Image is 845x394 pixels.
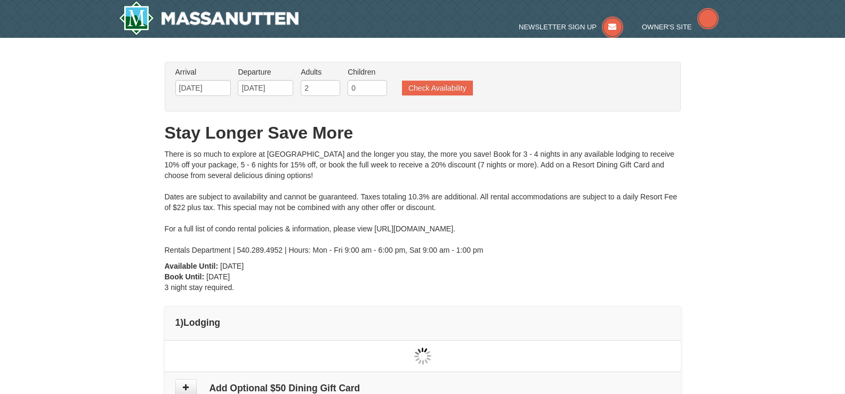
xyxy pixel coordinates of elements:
h1: Stay Longer Save More [165,122,681,143]
h4: Add Optional $50 Dining Gift Card [175,383,670,393]
span: [DATE] [206,272,230,281]
a: Owner's Site [642,23,719,31]
label: Departure [238,67,293,77]
span: Newsletter Sign Up [519,23,597,31]
span: Owner's Site [642,23,692,31]
img: wait gif [414,348,431,365]
a: Massanutten Resort [119,1,299,35]
label: Arrival [175,67,231,77]
div: There is so much to explore at [GEOGRAPHIC_DATA] and the longer you stay, the more you save! Book... [165,149,681,255]
span: ) [180,317,183,328]
span: [DATE] [220,262,244,270]
img: Massanutten Resort Logo [119,1,299,35]
h4: 1 Lodging [175,317,670,328]
button: Check Availability [402,81,473,95]
label: Adults [301,67,340,77]
label: Children [348,67,387,77]
strong: Book Until: [165,272,205,281]
strong: Available Until: [165,262,219,270]
a: Newsletter Sign Up [519,23,623,31]
span: 3 night stay required. [165,283,235,292]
